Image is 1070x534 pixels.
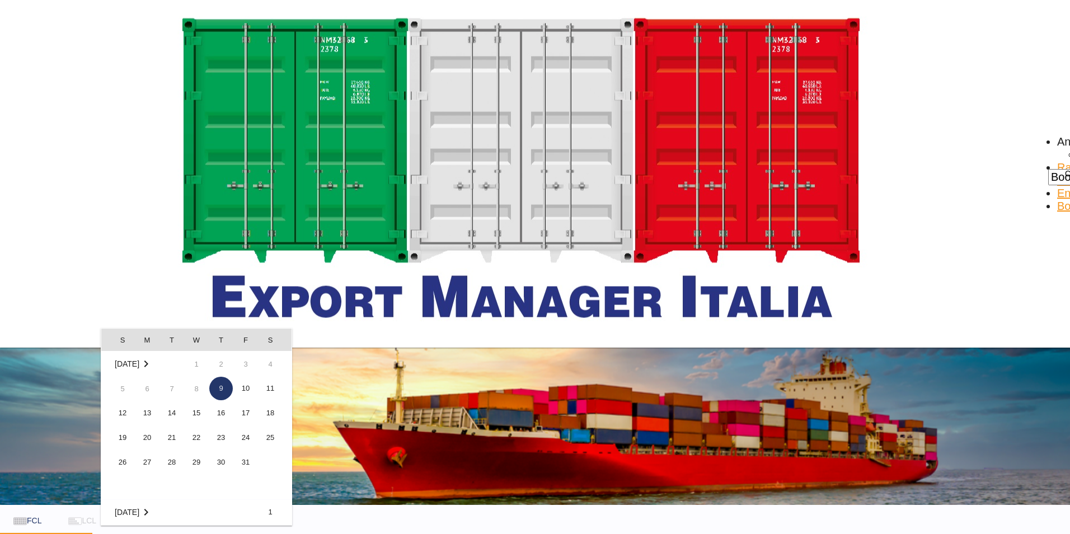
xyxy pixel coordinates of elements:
[101,500,292,525] tr: Week 1
[258,352,292,377] td: Saturday October 4 2025
[233,329,258,351] th: F
[135,425,159,450] td: Monday October 20 2025
[185,427,208,449] span: 22
[101,425,135,450] td: Sunday October 19 2025
[101,329,292,525] md-calendar: Calendar
[101,352,292,377] tr: Week 1
[161,451,183,474] span: 28
[209,450,233,475] td: Thursday October 30 2025
[233,352,258,377] td: Friday October 3 2025
[258,425,292,450] td: Saturday October 25 2025
[159,450,184,475] td: Tuesday October 28 2025
[135,329,159,351] th: M
[210,402,232,424] span: 16
[233,425,258,450] td: Friday October 24 2025
[209,401,233,425] td: Thursday October 16 2025
[101,475,292,500] tr: Week undefined
[209,425,233,450] td: Thursday October 23 2025
[259,501,281,523] span: 1
[233,450,258,475] td: Friday October 31 2025
[185,451,208,474] span: 29
[115,508,139,517] span: [DATE]
[101,376,135,401] td: Sunday October 5 2025
[101,329,135,351] th: S
[159,376,184,401] td: Tuesday October 7 2025
[159,425,184,450] td: Tuesday October 21 2025
[184,401,209,425] td: Wednesday October 15 2025
[101,401,292,425] tr: Week 3
[259,402,281,424] span: 18
[258,401,292,425] td: Saturday October 18 2025
[135,401,159,425] td: Monday October 13 2025
[161,427,183,449] span: 21
[101,352,184,377] td: October 2025
[234,377,257,400] span: 10
[209,376,233,401] td: Thursday October 9 2025
[258,329,292,351] th: S
[234,402,257,424] span: 17
[101,425,292,450] tr: Week 4
[258,376,292,401] td: Saturday October 11 2025
[101,450,135,475] td: Sunday October 26 2025
[233,376,258,401] td: Friday October 10 2025
[258,500,292,525] td: Saturday November 1 2025
[234,427,257,449] span: 24
[111,402,134,424] span: 12
[101,376,292,401] tr: Week 2
[136,451,158,474] span: 27
[101,450,292,475] tr: Week 5
[209,352,233,377] td: Thursday October 2 2025
[159,401,184,425] td: Tuesday October 14 2025
[184,352,209,377] td: Wednesday October 1 2025
[136,427,158,449] span: 20
[259,377,281,400] span: 11
[136,402,158,424] span: 13
[210,427,232,449] span: 23
[259,427,281,449] span: 25
[184,425,209,450] td: Wednesday October 22 2025
[234,451,257,474] span: 31
[111,451,134,474] span: 26
[135,450,159,475] td: Monday October 27 2025
[115,359,139,368] span: [DATE]
[135,376,159,401] td: Monday October 6 2025
[209,329,233,351] th: T
[184,376,209,401] td: Wednesday October 8 2025
[184,329,209,351] th: W
[159,329,184,351] th: T
[101,401,135,425] td: Sunday October 12 2025
[111,427,134,449] span: 19
[161,402,183,424] span: 14
[185,402,208,424] span: 15
[184,450,209,475] td: Wednesday October 29 2025
[233,401,258,425] td: Friday October 17 2025
[101,500,184,525] td: November 2025
[209,377,233,400] span: 9
[210,451,232,474] span: 30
